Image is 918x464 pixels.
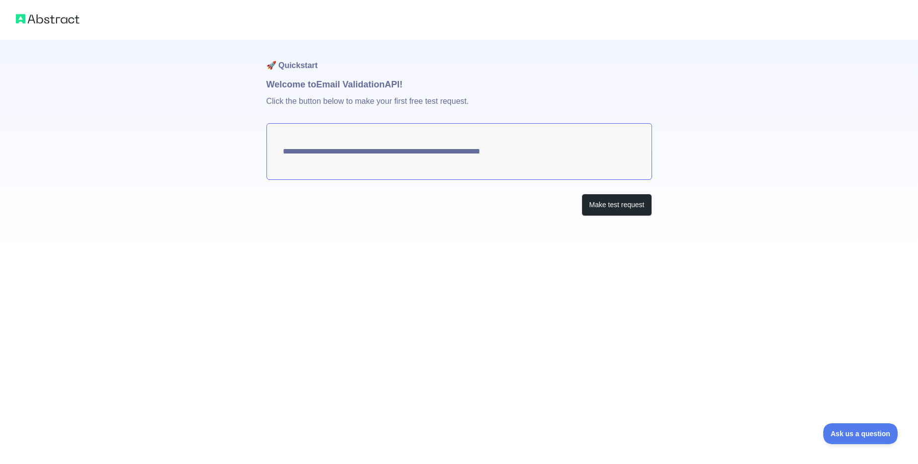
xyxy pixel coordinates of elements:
h1: Welcome to Email Validation API! [266,77,652,91]
button: Make test request [582,194,652,216]
iframe: Toggle Customer Support [823,423,898,444]
img: Abstract logo [16,12,79,26]
p: Click the button below to make your first free test request. [266,91,652,123]
h1: 🚀 Quickstart [266,40,652,77]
